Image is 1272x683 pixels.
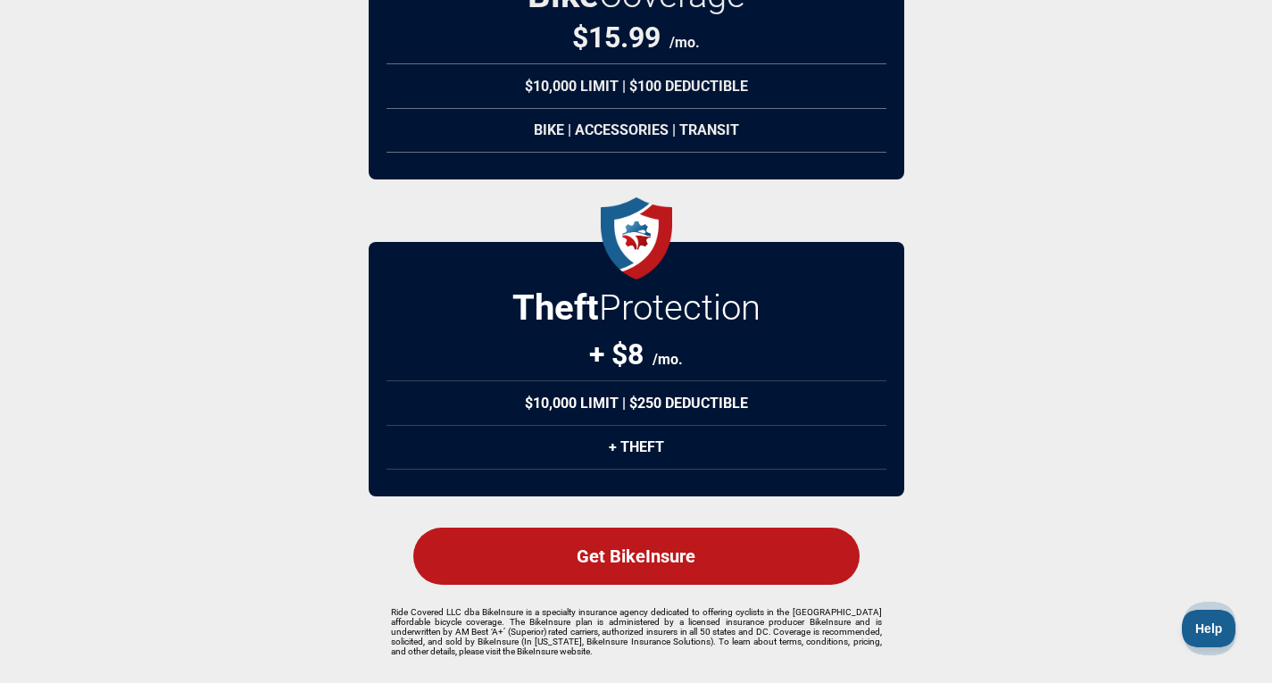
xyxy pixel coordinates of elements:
[512,287,599,329] strong: Theft
[387,380,886,426] div: $10,000 Limit | $250 Deductible
[572,21,700,54] div: $ 15.99
[387,63,886,109] div: $10,000 Limit | $100 Deductible
[653,351,683,368] span: /mo.
[413,528,860,585] div: Get BikeInsure
[589,337,683,371] div: + $8
[669,34,700,51] span: /mo.
[391,607,882,656] p: Ride Covered LLC dba BikeInsure is a specialty insurance agency dedicated to offering cyclists in...
[512,287,761,329] h2: Protection
[387,425,886,470] div: + Theft
[387,108,886,153] div: Bike | Accessories | Transit
[1182,610,1236,647] iframe: Toggle Customer Support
